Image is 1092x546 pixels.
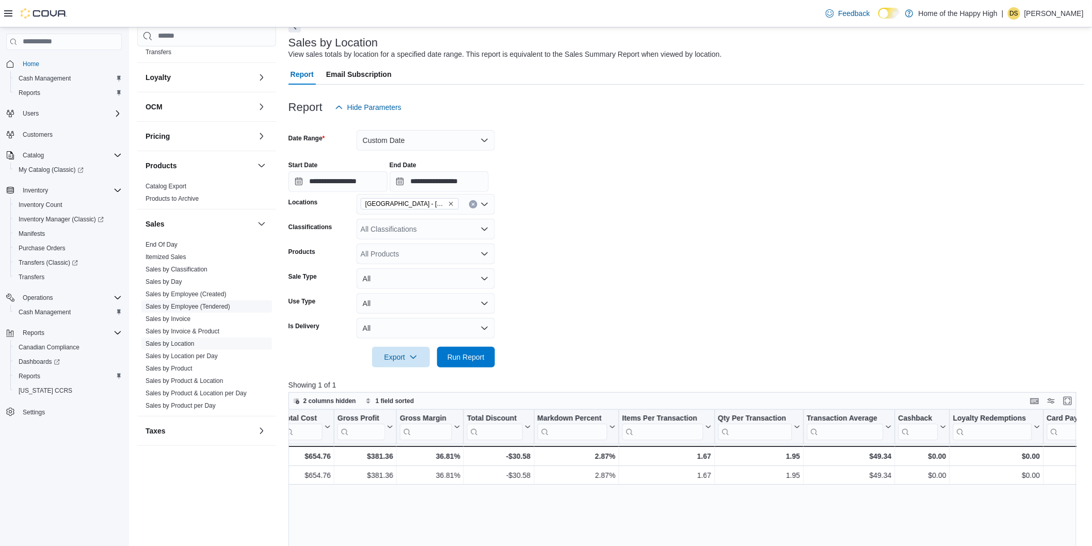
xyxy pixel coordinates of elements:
[400,413,460,440] button: Gross Margin
[622,450,712,462] div: 1.67
[326,64,392,85] span: Email Subscription
[288,171,388,192] input: Press the down key to open a popover containing a calendar.
[390,161,416,169] label: End Date
[19,57,122,70] span: Home
[255,218,268,230] button: Sales
[146,278,182,286] span: Sales by Day
[146,377,223,385] span: Sales by Product & Location
[14,256,82,269] a: Transfers (Classic)
[19,149,122,162] span: Catalog
[447,352,485,362] span: Run Report
[288,223,332,231] label: Classifications
[2,183,126,198] button: Inventory
[718,450,800,462] div: 1.95
[288,322,319,330] label: Is Delivery
[622,413,712,440] button: Items Per Transaction
[390,171,489,192] input: Press the down key to open a popover containing a calendar.
[146,72,171,83] h3: Loyalty
[467,450,531,462] div: -$30.58
[10,305,126,319] button: Cash Management
[807,450,892,462] div: $49.34
[19,128,122,141] span: Customers
[14,370,44,382] a: Reports
[19,292,57,304] button: Operations
[146,327,219,335] span: Sales by Invoice & Product
[288,49,722,60] div: View sales totals by location for a specified date range. This report is equivalent to the Sales ...
[2,148,126,163] button: Catalog
[19,149,48,162] button: Catalog
[400,413,452,440] div: Gross Margin
[1062,395,1074,407] button: Enter fullscreen
[19,343,79,351] span: Canadian Compliance
[10,255,126,270] a: Transfers (Classic)
[400,413,452,423] div: Gross Margin
[537,413,615,440] button: Markdown Percent
[291,64,314,85] span: Report
[365,199,446,209] span: [GEOGRAPHIC_DATA] - [GEOGRAPHIC_DATA] - Fire & Flower
[19,259,78,267] span: Transfers (Classic)
[14,356,64,368] a: Dashboards
[10,227,126,241] button: Manifests
[718,469,800,481] div: 1.95
[137,238,276,416] div: Sales
[2,127,126,142] button: Customers
[23,186,48,195] span: Inventory
[10,241,126,255] button: Purchase Orders
[14,271,49,283] a: Transfers
[1002,7,1004,20] p: |
[718,413,792,423] div: Qty Per Transaction
[467,413,531,440] button: Total Discount
[467,413,522,440] div: Total Discount
[953,413,1032,423] div: Loyalty Redemptions
[289,395,360,407] button: 2 columns hidden
[2,326,126,340] button: Reports
[331,97,406,118] button: Hide Parameters
[146,72,253,83] button: Loyalty
[622,413,703,440] div: Items Per Transaction
[303,397,356,405] span: 2 columns hidden
[357,293,495,314] button: All
[288,297,315,306] label: Use Type
[19,292,122,304] span: Operations
[14,242,70,254] a: Purchase Orders
[2,291,126,305] button: Operations
[537,469,615,481] div: 2.87%
[19,166,84,174] span: My Catalog (Classic)
[146,131,253,141] button: Pricing
[146,278,182,285] a: Sales by Day
[19,387,72,395] span: [US_STATE] CCRS
[347,102,402,113] span: Hide Parameters
[146,328,219,335] a: Sales by Invoice & Product
[146,241,178,248] a: End Of Day
[480,200,489,208] button: Open list of options
[255,159,268,172] button: Products
[14,306,75,318] a: Cash Management
[14,228,122,240] span: Manifests
[288,101,323,114] h3: Report
[288,380,1085,390] p: Showing 1 of 1
[10,355,126,369] a: Dashboards
[19,327,122,339] span: Reports
[400,450,460,462] div: 36.81%
[146,302,230,311] span: Sales by Employee (Tendered)
[953,450,1040,462] div: $0.00
[146,49,171,56] a: Transfers
[400,469,460,481] div: 36.81%
[282,450,331,462] div: $654.76
[146,219,253,229] button: Sales
[23,151,44,159] span: Catalog
[146,352,218,360] a: Sales by Location per Day
[467,413,522,423] div: Total Discount
[255,71,268,84] button: Loyalty
[23,60,39,68] span: Home
[14,256,122,269] span: Transfers (Classic)
[10,369,126,383] button: Reports
[146,195,199,203] span: Products to Archive
[953,413,1032,440] div: Loyalty Redemptions
[19,244,66,252] span: Purchase Orders
[146,402,216,410] span: Sales by Product per Day
[14,271,122,283] span: Transfers
[338,450,393,462] div: $381.36
[622,413,703,423] div: Items Per Transaction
